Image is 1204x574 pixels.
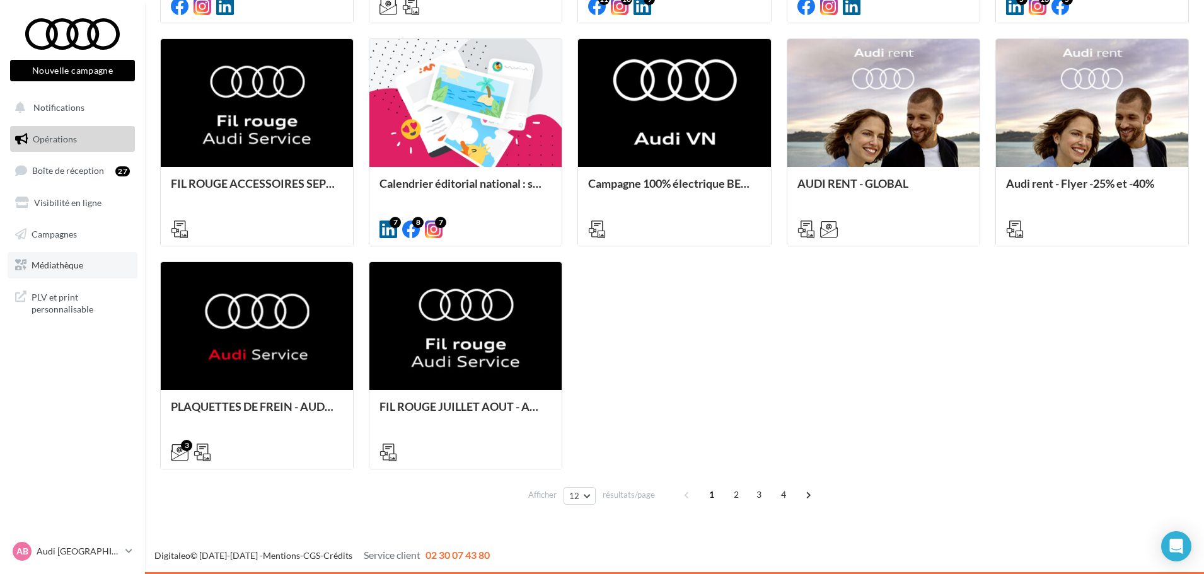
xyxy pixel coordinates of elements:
[8,252,137,278] a: Médiathèque
[726,485,746,505] span: 2
[425,549,490,561] span: 02 30 07 43 80
[181,440,192,451] div: 3
[797,177,970,202] div: AUDI RENT - GLOBAL
[10,60,135,81] button: Nouvelle campagne
[1006,177,1178,202] div: Audi rent - Flyer -25% et -40%
[8,95,132,121] button: Notifications
[154,550,190,561] a: Digitaleo
[702,485,722,505] span: 1
[263,550,300,561] a: Mentions
[303,550,320,561] a: CGS
[37,545,120,558] p: Audi [GEOGRAPHIC_DATA]
[32,289,130,316] span: PLV et print personnalisable
[32,260,83,270] span: Médiathèque
[8,190,137,216] a: Visibilité en ligne
[32,165,104,176] span: Boîte de réception
[773,485,794,505] span: 4
[8,157,137,184] a: Boîte de réception27
[1161,531,1191,561] div: Open Intercom Messenger
[379,400,552,425] div: FIL ROUGE JUILLET AOUT - AUDI SERVICE
[364,549,420,561] span: Service client
[435,217,446,228] div: 7
[16,545,28,558] span: AB
[390,217,401,228] div: 7
[10,539,135,563] a: AB Audi [GEOGRAPHIC_DATA]
[603,489,655,501] span: résultats/page
[528,489,557,501] span: Afficher
[569,491,580,501] span: 12
[32,228,77,239] span: Campagnes
[171,400,343,425] div: PLAQUETTES DE FREIN - AUDI SERVICE
[564,487,596,505] button: 12
[34,197,101,208] span: Visibilité en ligne
[323,550,352,561] a: Crédits
[115,166,130,176] div: 27
[8,126,137,152] a: Opérations
[8,284,137,321] a: PLV et print personnalisable
[588,177,760,202] div: Campagne 100% électrique BEV Septembre
[171,177,343,202] div: FIL ROUGE ACCESSOIRES SEPTEMBRE - AUDI SERVICE
[379,177,552,202] div: Calendrier éditorial national : semaines du 04.08 au 25.08
[154,550,490,561] span: © [DATE]-[DATE] - - -
[749,485,769,505] span: 3
[412,217,424,228] div: 8
[33,134,77,144] span: Opérations
[8,221,137,248] a: Campagnes
[33,102,84,113] span: Notifications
